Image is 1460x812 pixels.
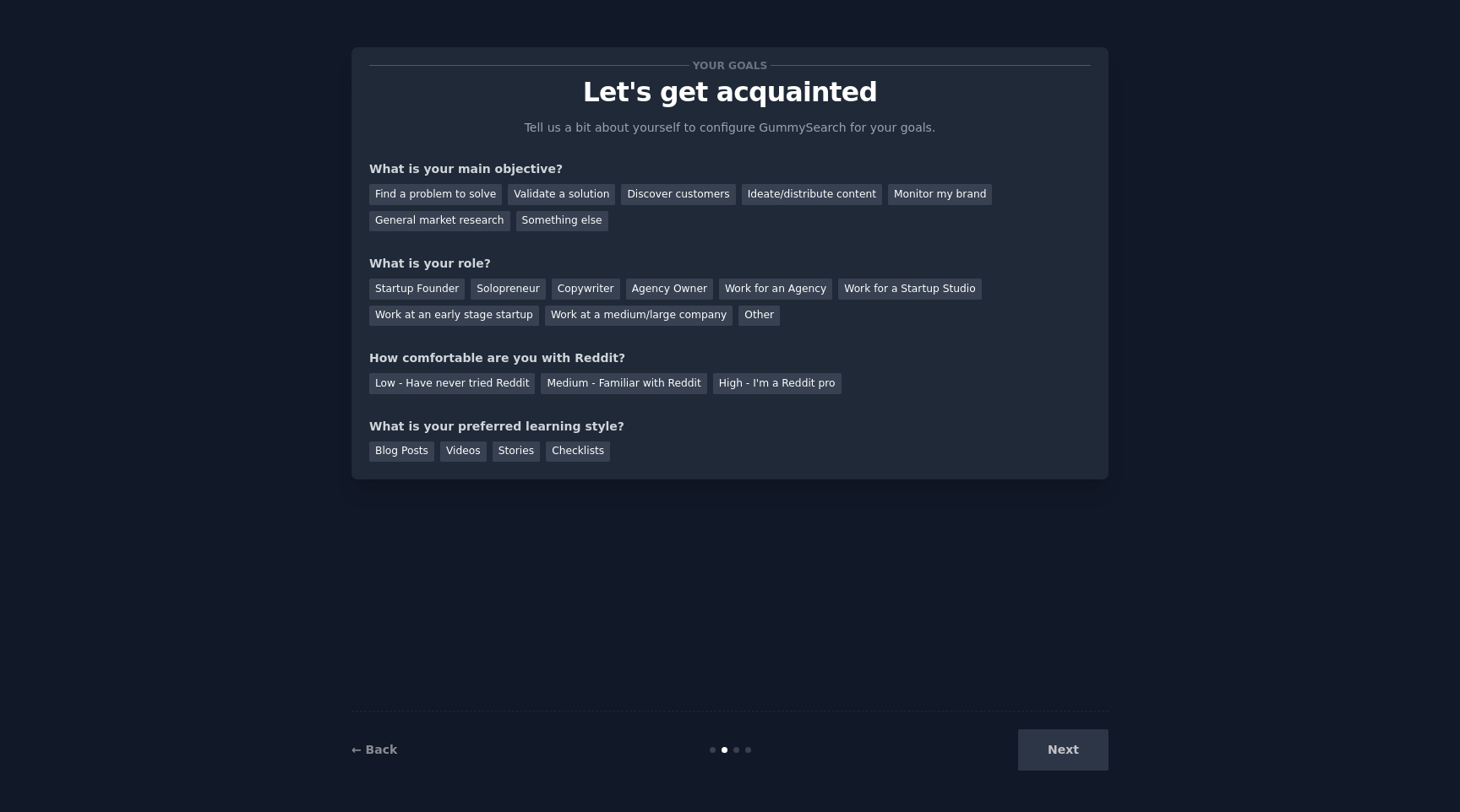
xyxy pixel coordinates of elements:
div: Validate a solution [508,184,615,205]
div: What is your main objective? [369,160,1091,178]
div: Videos [440,441,487,463]
p: Tell us a bit about yourself to configure GummySearch for your goals. [517,119,943,137]
a: ← Back [351,743,397,756]
div: What is your role? [369,255,1091,273]
div: Blog Posts [369,441,434,463]
div: Checklists [546,441,610,463]
div: Stories [493,441,540,463]
div: Copywriter [552,279,620,300]
div: Work at a medium/large company [545,306,733,327]
div: Discover customers [621,184,735,205]
div: High - I'm a Reddit pro [713,373,842,394]
div: Agency Owner [626,279,713,300]
div: How comfortable are you with Reddit? [369,349,1091,367]
p: Let's get acquainted [369,78,1091,107]
span: Your goals [689,57,771,74]
div: General market research [369,211,510,232]
div: Medium - Familiar with Reddit [541,373,706,394]
div: Work at an early stage startup [369,306,539,327]
div: Solopreneur [471,279,545,300]
div: Monitor my brand [888,184,992,205]
div: Work for a Startup Studio [838,279,981,300]
div: Low - Have never tried Reddit [369,373,535,394]
div: Other [738,306,780,327]
div: Startup Founder [369,279,465,300]
div: What is your preferred learning style? [369,418,1091,436]
div: Something else [516,211,608,232]
div: Work for an Agency [719,279,832,300]
div: Find a problem to solve [369,184,502,205]
div: Ideate/distribute content [742,184,882,205]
